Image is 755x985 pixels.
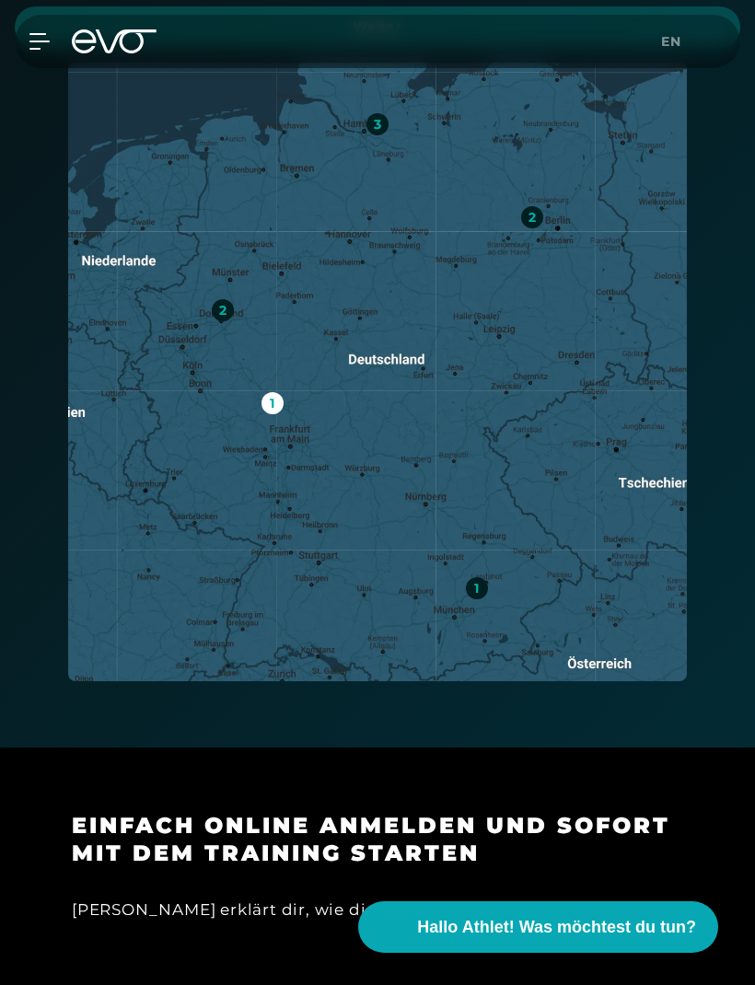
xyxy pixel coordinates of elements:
[661,33,681,50] span: en
[358,901,718,953] button: Hallo Athlet! Was möchtest du tun?
[72,895,683,924] div: [PERSON_NAME] erklärt dir, wie die Online-Anmeldung funktioniert.
[474,582,479,595] div: 1
[417,915,696,940] span: Hallo Athlet! Was möchtest du tun?
[374,118,381,131] div: 3
[219,304,226,317] div: 2
[68,63,687,681] img: map
[72,812,683,867] h3: Einfach online anmelden und sofort mit dem Training starten
[270,397,274,410] div: 1
[528,211,536,224] div: 2
[661,31,692,52] a: en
